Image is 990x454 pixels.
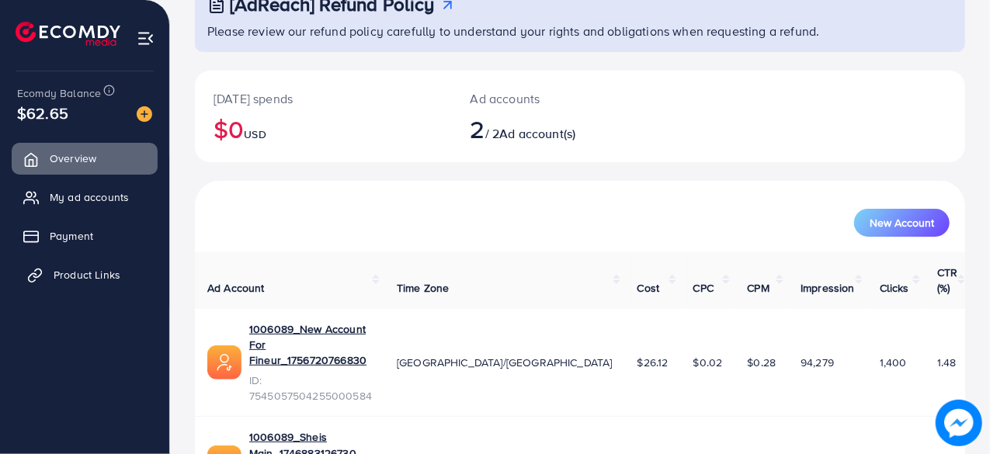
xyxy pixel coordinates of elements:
[936,400,982,446] img: image
[50,228,93,244] span: Payment
[214,114,433,144] h2: $0
[249,321,372,369] a: 1006089_New Account For Fineur_1756720766830
[937,265,957,296] span: CTR (%)
[12,220,158,251] a: Payment
[12,259,158,290] a: Product Links
[397,280,449,296] span: Time Zone
[16,22,120,46] img: logo
[249,373,372,404] span: ID: 7545057504255000584
[854,209,950,237] button: New Account
[693,355,723,370] span: $0.02
[471,89,626,108] p: Ad accounts
[880,280,909,296] span: Clicks
[17,85,101,101] span: Ecomdy Balance
[207,280,265,296] span: Ad Account
[693,280,714,296] span: CPC
[207,345,241,379] img: ic-ads-acc.e4c84228.svg
[137,29,155,47] img: menu
[937,355,957,370] span: 1.48
[637,280,660,296] span: Cost
[880,355,907,370] span: 1,400
[471,111,485,147] span: 2
[207,22,956,40] p: Please review our refund policy carefully to understand your rights and obligations when requesti...
[17,102,68,124] span: $62.65
[137,106,152,122] img: image
[54,267,120,282] span: Product Links
[50,189,129,205] span: My ad accounts
[499,125,575,142] span: Ad account(s)
[637,355,669,370] span: $26.12
[214,89,433,108] p: [DATE] spends
[870,217,934,228] span: New Account
[397,355,613,370] span: [GEOGRAPHIC_DATA]/[GEOGRAPHIC_DATA]
[747,355,776,370] span: $0.28
[12,143,158,174] a: Overview
[801,355,834,370] span: 94,279
[747,280,769,296] span: CPM
[471,114,626,144] h2: / 2
[12,182,158,213] a: My ad accounts
[50,151,96,166] span: Overview
[801,280,855,296] span: Impression
[244,126,266,142] span: USD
